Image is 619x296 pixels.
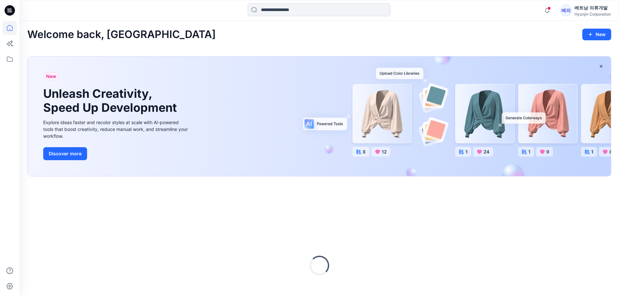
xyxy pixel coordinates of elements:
[574,4,611,12] div: 베트남 의류개발
[574,12,611,17] div: Hyunjin Corporation
[560,5,572,16] div: 베의
[46,72,56,80] span: New
[43,147,189,160] a: Discover more
[27,29,216,41] h2: Welcome back, [GEOGRAPHIC_DATA]
[43,87,180,115] h1: Unleash Creativity, Speed Up Development
[43,119,189,139] div: Explore ideas faster and recolor styles at scale with AI-powered tools that boost creativity, red...
[582,29,611,40] button: New
[43,147,87,160] button: Discover more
